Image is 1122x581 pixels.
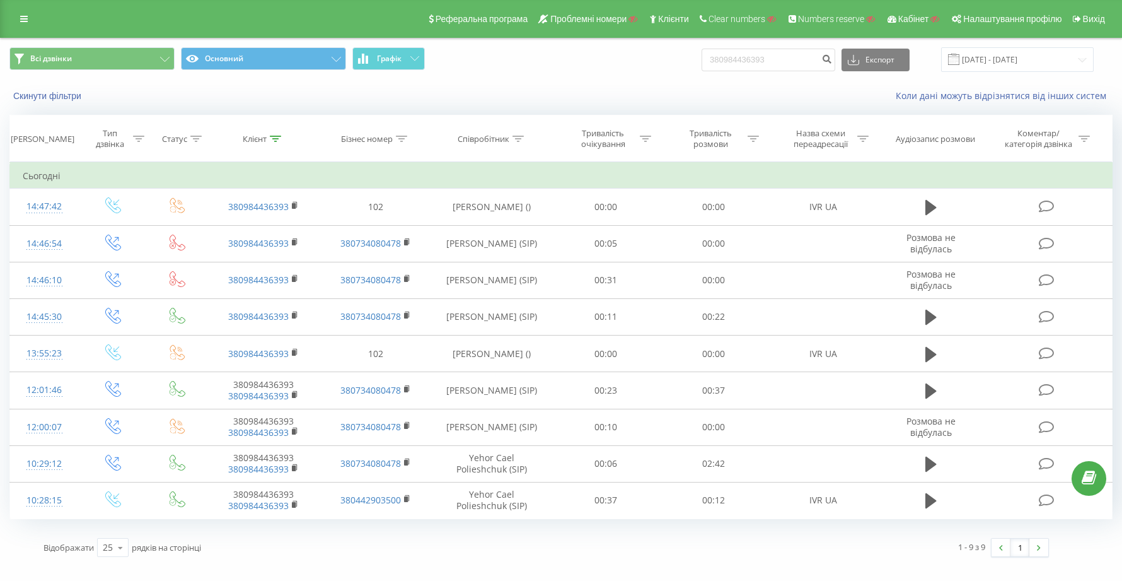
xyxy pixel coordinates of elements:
a: 380984436393 [228,237,289,249]
span: Clear numbers [708,14,765,24]
td: 380984436393 [208,445,320,482]
div: Статус [162,134,187,144]
td: 380984436393 [208,372,320,409]
button: Скинути фільтри [9,90,88,102]
span: Розмова не відбулась [906,268,956,291]
span: Вихід [1083,14,1105,24]
a: 380984436393 [228,348,289,360]
td: 00:00 [552,336,660,372]
span: Розмова не відбулась [906,415,956,438]
td: 02:42 [660,445,768,482]
td: 00:10 [552,409,660,445]
div: Клієнт [243,134,267,144]
span: Всі дзвінки [30,54,72,64]
td: 00:00 [660,336,768,372]
button: Графік [352,47,425,70]
div: Коментар/категорія дзвінка [1002,128,1075,150]
input: Пошук за номером [702,49,835,71]
td: 00:31 [552,262,660,298]
td: Yehor Cael Polieshchuk (SIP) [432,445,552,482]
span: Проблемні номери [550,14,627,24]
td: 00:12 [660,482,768,519]
a: 380984436393 [228,500,289,512]
td: 00:00 [660,409,768,445]
div: 25 [103,541,113,554]
span: Кабінет [898,14,929,24]
button: Всі дзвінки [9,47,175,70]
button: Основний [181,47,346,70]
td: 00:23 [552,372,660,409]
td: 00:05 [552,225,660,262]
td: [PERSON_NAME] (SIP) [432,372,552,409]
td: Yehor Cael Polieshchuk (SIP) [432,482,552,519]
td: 00:37 [660,372,768,409]
a: 380984436393 [228,390,289,402]
td: [PERSON_NAME] (SIP) [432,225,552,262]
td: 00:00 [660,262,768,298]
td: 00:11 [552,298,660,335]
div: 10:28:15 [23,488,66,513]
button: Експорт [841,49,910,71]
div: Назва схеми переадресації [787,128,854,150]
a: 380442903500 [340,494,401,506]
span: Numbers reserve [798,14,864,24]
span: Налаштування профілю [963,14,1061,24]
a: 380984436393 [228,201,289,213]
a: 380984436393 [228,310,289,322]
td: IVR UA [768,189,880,225]
td: [PERSON_NAME] (SIP) [432,298,552,335]
td: [PERSON_NAME] () [432,336,552,372]
a: 380734080478 [340,457,401,469]
span: Реферальна програма [436,14,528,24]
span: Графік [377,54,402,63]
div: Співробітник [458,134,509,144]
a: 380984436393 [228,274,289,286]
div: 14:46:54 [23,232,66,256]
td: IVR UA [768,482,880,519]
div: 14:45:30 [23,305,66,329]
td: 380984436393 [208,482,320,519]
td: 102 [320,189,432,225]
td: [PERSON_NAME] () [432,189,552,225]
td: 102 [320,336,432,372]
a: 380984436393 [228,426,289,438]
td: 380984436393 [208,409,320,445]
a: Коли дані можуть відрізнятися вiд інших систем [896,90,1113,102]
div: 12:00:07 [23,415,66,440]
td: 00:22 [660,298,768,335]
td: 00:06 [552,445,660,482]
div: 1 - 9 з 9 [958,541,985,553]
div: 12:01:46 [23,378,66,402]
a: 1 [1010,539,1029,556]
a: 380734080478 [340,421,401,433]
td: IVR UA [768,336,880,372]
a: 380734080478 [340,384,401,396]
div: Бізнес номер [341,134,393,144]
span: рядків на сторінці [132,542,201,553]
div: Тривалість розмови [677,128,744,150]
div: Тривалість очікування [569,128,637,150]
td: [PERSON_NAME] (SIP) [432,409,552,445]
div: 14:47:42 [23,194,66,219]
td: 00:00 [660,225,768,262]
td: 00:00 [552,189,660,225]
td: 00:00 [660,189,768,225]
td: 00:37 [552,482,660,519]
div: 13:55:23 [23,341,66,366]
div: 14:46:10 [23,268,66,293]
div: Аудіозапис розмови [896,134,975,144]
div: 10:29:12 [23,452,66,476]
span: Розмова не відбулась [906,232,956,255]
a: 380734080478 [340,237,401,249]
td: [PERSON_NAME] (SIP) [432,262,552,298]
a: 380734080478 [340,310,401,322]
a: 380984436393 [228,463,289,475]
span: Клієнти [658,14,689,24]
div: Тип дзвінка [90,128,130,150]
a: 380734080478 [340,274,401,286]
div: [PERSON_NAME] [11,134,74,144]
td: Сьогодні [10,163,1113,189]
span: Відображати [43,542,94,553]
